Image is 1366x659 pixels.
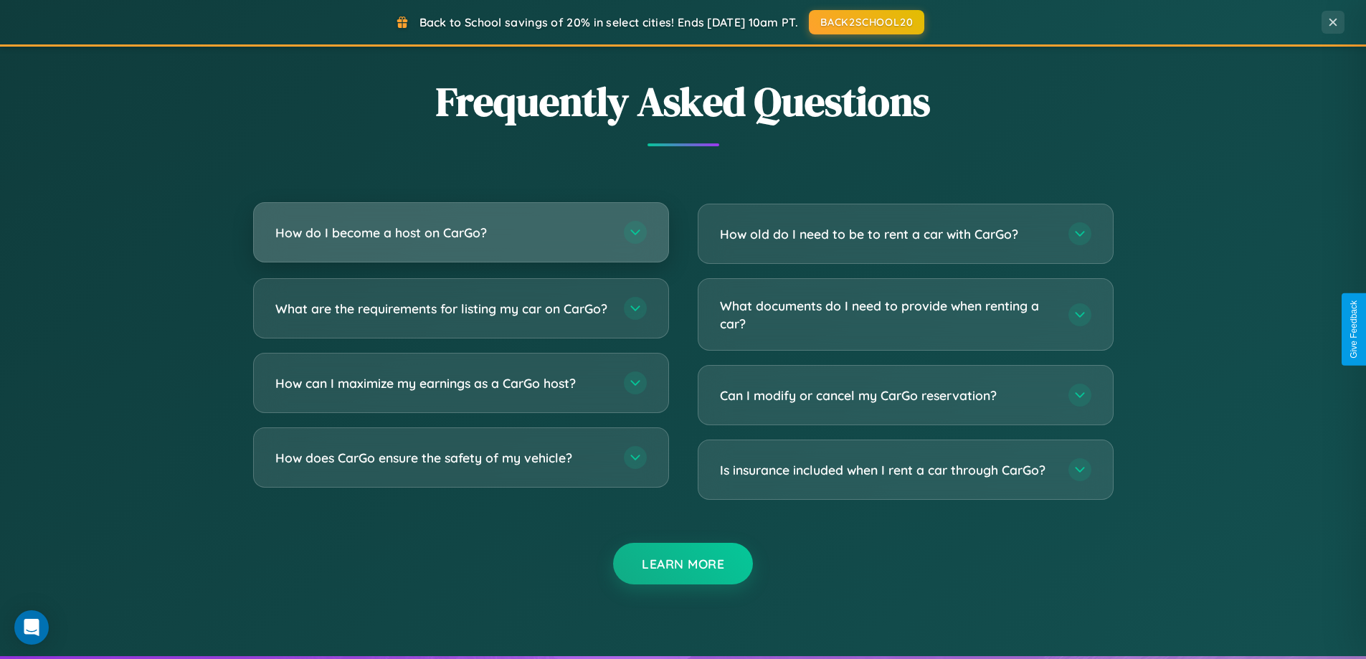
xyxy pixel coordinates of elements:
[14,610,49,645] div: Open Intercom Messenger
[275,224,610,242] h3: How do I become a host on CarGo?
[720,225,1054,243] h3: How old do I need to be to rent a car with CarGo?
[419,15,798,29] span: Back to School savings of 20% in select cities! Ends [DATE] 10am PT.
[720,387,1054,404] h3: Can I modify or cancel my CarGo reservation?
[720,461,1054,479] h3: Is insurance included when I rent a car through CarGo?
[275,449,610,467] h3: How does CarGo ensure the safety of my vehicle?
[275,300,610,318] h3: What are the requirements for listing my car on CarGo?
[720,297,1054,332] h3: What documents do I need to provide when renting a car?
[1349,300,1359,359] div: Give Feedback
[253,74,1114,129] h2: Frequently Asked Questions
[809,10,924,34] button: BACK2SCHOOL20
[613,543,753,584] button: Learn More
[275,374,610,392] h3: How can I maximize my earnings as a CarGo host?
